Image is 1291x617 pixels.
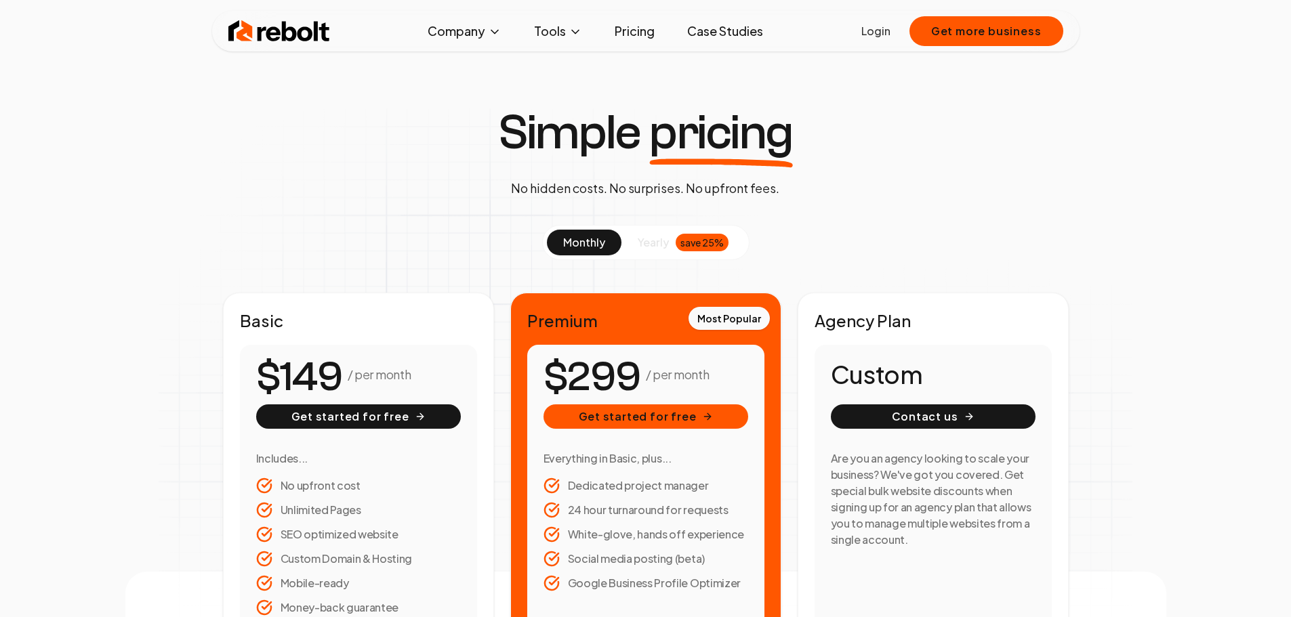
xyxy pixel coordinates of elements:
[417,18,512,45] button: Company
[544,502,748,518] li: 24 hour turnaround for requests
[544,477,748,494] li: Dedicated project manager
[256,450,461,467] h3: Includes...
[256,502,461,518] li: Unlimited Pages
[256,599,461,616] li: Money-back guarantee
[621,230,745,255] button: yearlysave 25%
[909,16,1063,46] button: Get more business
[240,310,477,331] h2: Basic
[604,18,665,45] a: Pricing
[256,477,461,494] li: No upfront cost
[527,310,764,331] h2: Premium
[544,450,748,467] h3: Everything in Basic, plus...
[228,18,330,45] img: Rebolt Logo
[523,18,593,45] button: Tools
[638,234,669,251] span: yearly
[544,404,748,429] button: Get started for free
[511,179,779,198] p: No hidden costs. No surprises. No upfront fees.
[689,307,770,330] div: Most Popular
[676,18,774,45] a: Case Studies
[498,108,793,157] h1: Simple
[649,108,793,157] span: pricing
[831,404,1036,429] button: Contact us
[547,230,621,255] button: monthly
[861,23,890,39] a: Login
[815,310,1052,331] h2: Agency Plan
[544,347,640,408] number-flow-react: $299
[563,235,605,249] span: monthly
[544,551,748,567] li: Social media posting (beta)
[544,526,748,542] li: White-glove, hands off experience
[831,450,1036,548] h3: Are you an agency looking to scale your business? We've got you covered. Get special bulk website...
[256,347,342,408] number-flow-react: $149
[256,526,461,542] li: SEO optimized website
[348,365,411,384] p: / per month
[544,575,748,591] li: Google Business Profile Optimizer
[256,551,461,567] li: Custom Domain & Hosting
[256,404,461,429] button: Get started for free
[646,365,709,384] p: / per month
[831,361,1036,388] h1: Custom
[256,575,461,591] li: Mobile-ready
[676,234,729,251] div: save 25%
